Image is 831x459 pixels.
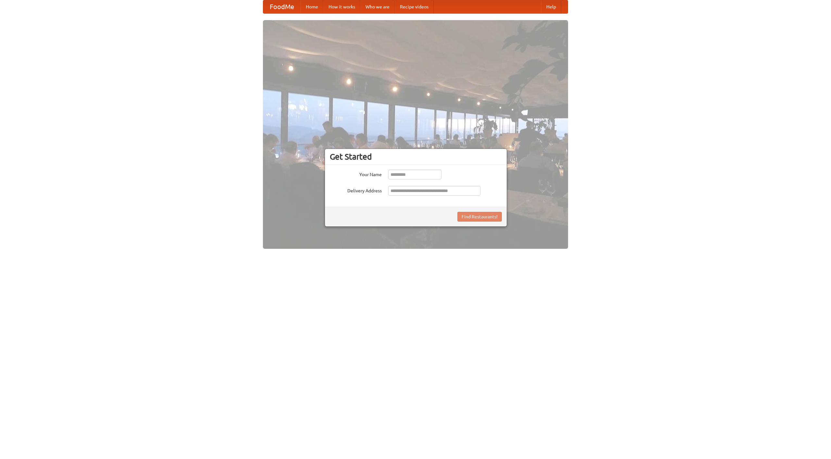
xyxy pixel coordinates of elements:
a: Who we are [360,0,395,13]
a: Help [541,0,561,13]
button: Find Restaurants! [457,212,502,222]
h3: Get Started [330,152,502,162]
a: FoodMe [263,0,301,13]
label: Delivery Address [330,186,382,194]
a: How it works [323,0,360,13]
a: Home [301,0,323,13]
label: Your Name [330,170,382,178]
a: Recipe videos [395,0,434,13]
